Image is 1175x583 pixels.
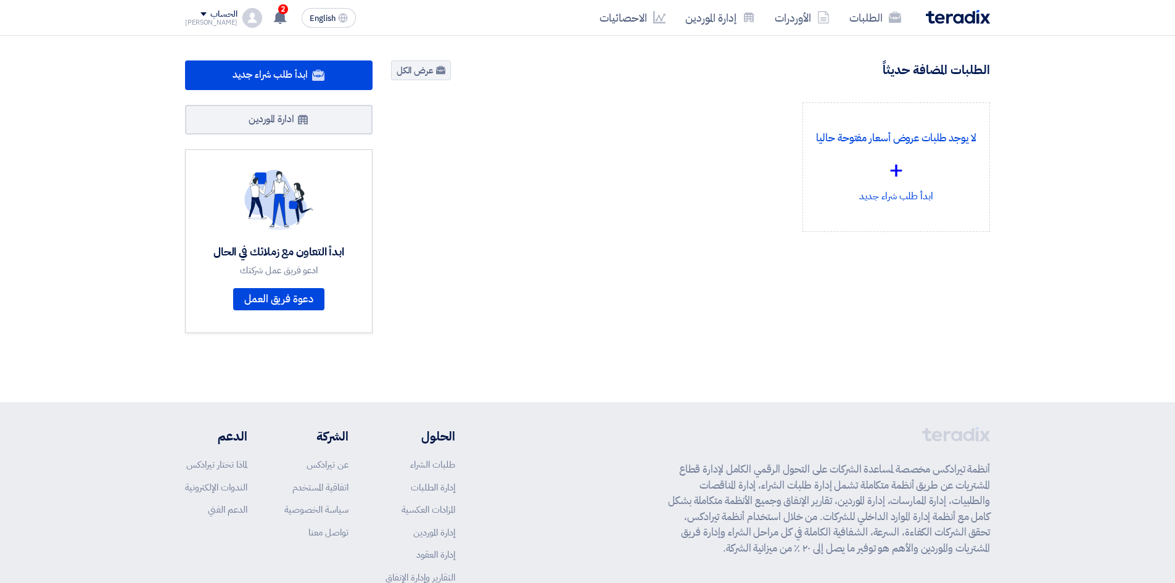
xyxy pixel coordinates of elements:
[926,10,990,24] img: Teradix logo
[244,170,313,230] img: invite_your_team.svg
[185,481,247,494] a: الندوات الإلكترونية
[233,67,307,82] span: ابدأ طلب شراء جديد
[284,503,348,516] a: سياسة الخصوصية
[813,130,979,146] p: لا يوجد طلبات عروض أسعار مفتوحة حاليا
[185,427,247,445] li: الدعم
[308,526,348,539] a: تواصل معنا
[302,8,356,28] button: English
[813,152,979,189] div: +
[208,503,247,516] a: الدعم الفني
[402,503,455,516] a: المزادات العكسية
[242,8,262,28] img: profile_test.png
[186,458,247,471] a: لماذا تختار تيرادكس
[391,60,451,80] a: عرض الكل
[883,62,990,78] h4: الطلبات المضافة حديثاً
[675,3,765,32] a: إدارة الموردين
[213,265,344,276] div: ادعو فريق عمل شركتك
[413,526,455,539] a: إدارة الموردين
[284,427,348,445] li: الشركة
[213,245,344,259] div: ابدأ التعاون مع زملائك في الحال
[292,481,348,494] a: اتفاقية المستخدم
[765,3,839,32] a: الأوردرات
[590,3,675,32] a: الاحصائيات
[385,427,455,445] li: الحلول
[307,458,348,471] a: عن تيرادكس
[210,9,237,20] div: الحساب
[839,3,911,32] a: الطلبات
[310,14,336,23] span: English
[410,458,455,471] a: طلبات الشراء
[233,288,324,310] a: دعوة فريق العمل
[813,113,979,221] div: ابدأ طلب شراء جديد
[185,19,237,26] div: [PERSON_NAME]
[668,461,990,556] p: أنظمة تيرادكس مخصصة لمساعدة الشركات على التحول الرقمي الكامل لإدارة قطاع المشتريات عن طريق أنظمة ...
[278,4,288,14] span: 2
[185,105,373,134] a: ادارة الموردين
[411,481,455,494] a: إدارة الطلبات
[416,548,455,561] a: إدارة العقود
